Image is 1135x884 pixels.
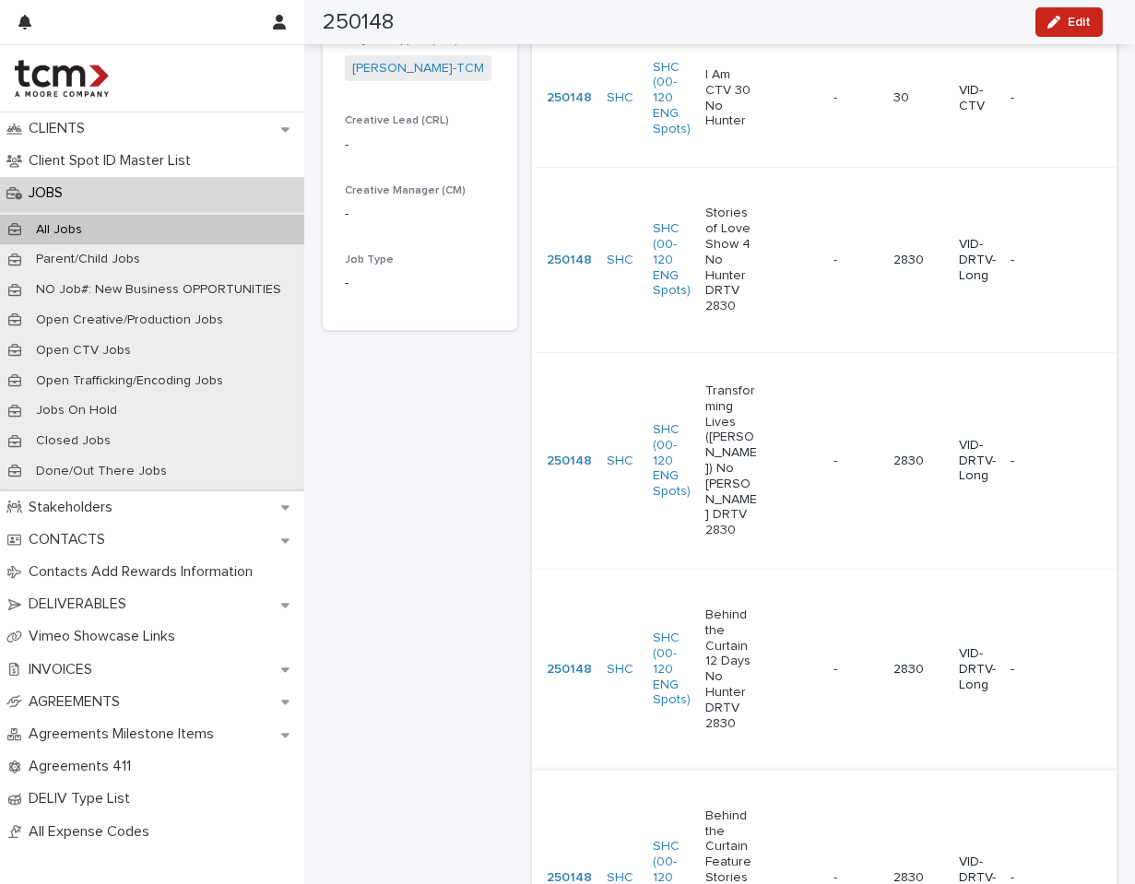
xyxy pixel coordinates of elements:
[705,67,760,129] p: I Am CTV 30 No Hunter
[21,222,97,238] p: All Jobs
[352,59,484,78] a: [PERSON_NAME]-TCM
[21,152,206,170] p: Client Spot ID Master List
[345,274,495,293] p: -
[834,450,841,469] p: -
[653,60,691,137] a: SHC (00-120 ENG Spots)
[21,790,145,807] p: DELIV Type List
[21,595,141,613] p: DELIVERABLES
[1035,7,1103,37] button: Edit
[21,661,107,678] p: INVOICES
[345,136,495,155] p: -
[323,9,394,36] h2: 250148
[653,631,691,708] a: SHC (00-120 ENG Spots)
[893,90,944,106] p: 30
[21,563,267,581] p: Contacts Add Rewards Information
[21,499,127,516] p: Stakeholders
[1011,454,1065,469] p: -
[547,454,592,469] a: 250148
[21,823,164,841] p: All Expense Codes
[15,60,109,97] img: 4hMmSqQkux38exxPVZHQ
[607,253,633,268] a: SHC
[1011,90,1065,106] p: -
[345,205,495,224] p: -
[834,249,841,268] p: -
[834,87,841,106] p: -
[653,422,691,500] a: SHC (00-120 ENG Spots)
[959,438,996,484] p: VID-DRTV-Long
[547,90,592,106] a: 250148
[607,662,633,678] a: SHC
[21,693,135,711] p: AGREEMENTS
[547,662,592,678] a: 250148
[21,184,77,202] p: JOBS
[893,662,944,678] p: 2830
[959,646,996,692] p: VID-DRTV-Long
[345,115,449,126] span: Creative Lead (CRL)
[345,254,394,265] span: Job Type
[21,282,296,298] p: NO Job#: New Business OPPORTUNITIES
[653,221,691,299] a: SHC (00-120 ENG Spots)
[21,725,229,743] p: Agreements Milestone Items
[1011,662,1065,678] p: -
[21,433,125,449] p: Closed Jobs
[21,403,132,418] p: Jobs On Hold
[547,253,592,268] a: 250148
[1068,16,1091,29] span: Edit
[705,383,760,538] p: Transforming Lives ([PERSON_NAME]) No [PERSON_NAME] DRTV 2830
[834,658,841,678] p: -
[21,531,120,548] p: CONTACTS
[607,454,633,469] a: SHC
[959,237,996,283] p: VID-DRTV-Long
[21,120,100,137] p: CLIENTS
[705,206,760,314] p: Stories of Love Show 4 No Hunter DRTV 2830
[345,185,466,196] span: Creative Manager (CM)
[959,83,996,114] p: VID-CTV
[893,454,944,469] p: 2830
[21,464,182,479] p: Done/Out There Jobs
[21,312,238,328] p: Open Creative/Production Jobs
[21,628,190,645] p: Vimeo Showcase Links
[21,373,238,389] p: Open Trafficking/Encoding Jobs
[1011,253,1065,268] p: -
[21,343,146,359] p: Open CTV Jobs
[607,90,633,106] a: SHC
[705,607,760,731] p: Behind the Curtain 12 Days No Hunter DRTV 2830
[21,252,155,267] p: Parent/Child Jobs
[21,758,146,775] p: Agreements 411
[893,253,944,268] p: 2830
